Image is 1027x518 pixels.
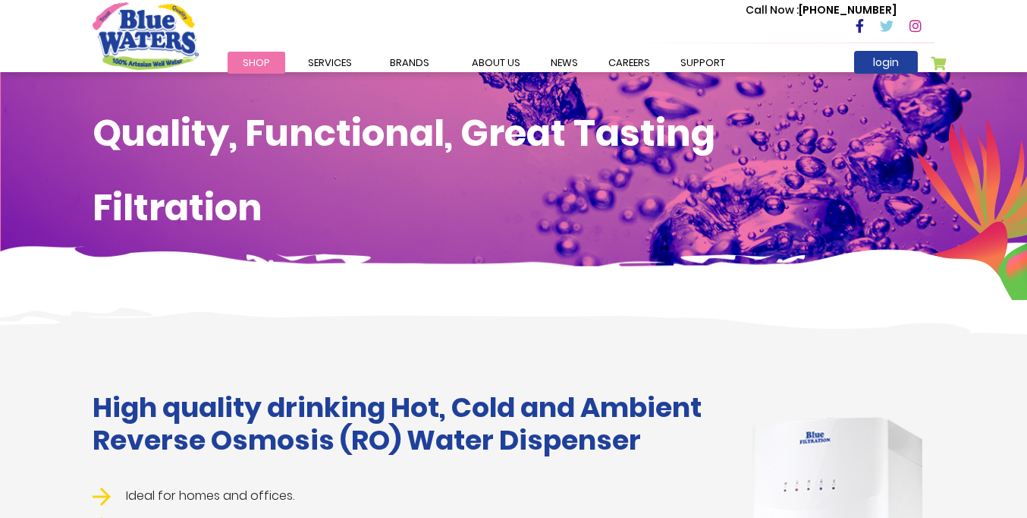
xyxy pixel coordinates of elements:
[390,55,429,70] span: Brands
[93,112,934,156] h1: Quality, Functional, Great Tasting
[93,2,199,69] a: store logo
[746,2,897,18] p: [PHONE_NUMBER]
[93,487,718,506] li: Ideal for homes and offices.
[243,55,270,70] span: Shop
[746,2,799,17] span: Call Now :
[93,391,718,456] h1: High quality drinking Hot, Cold and Ambient Reverse Osmosis (RO) Water Dispenser
[854,51,918,74] a: login
[665,52,740,74] a: support
[535,52,593,74] a: News
[93,186,934,230] h1: Filtration
[593,52,665,74] a: careers
[457,52,535,74] a: about us
[308,55,352,70] span: Services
